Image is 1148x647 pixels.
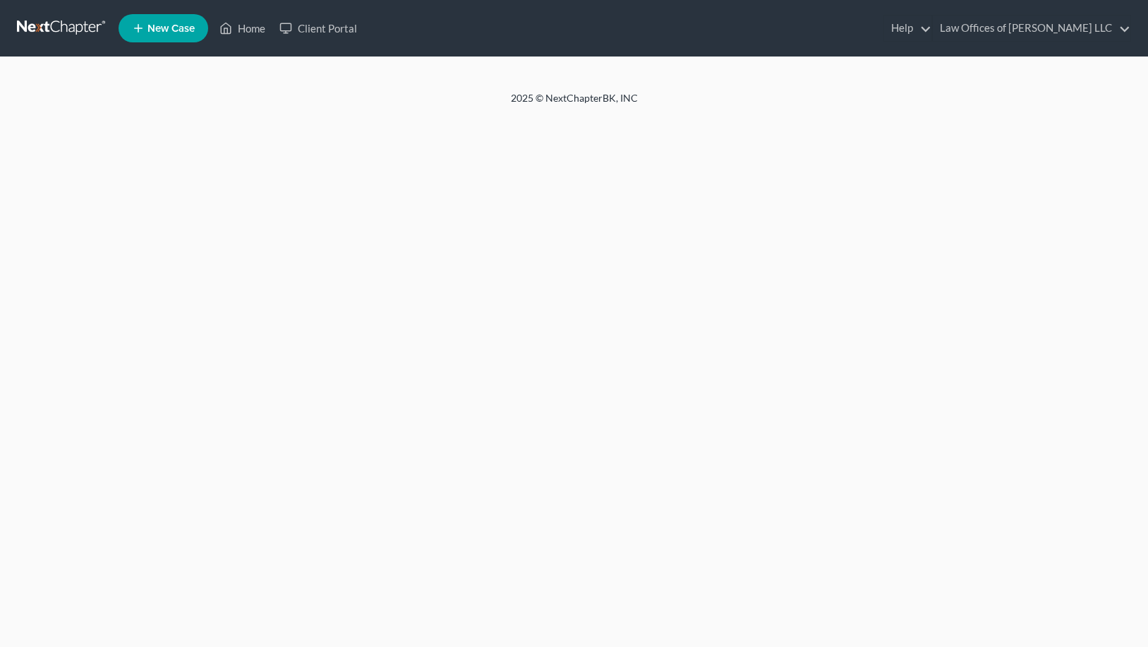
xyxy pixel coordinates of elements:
new-legal-case-button: New Case [119,14,208,42]
a: Client Portal [272,16,364,41]
div: 2025 © NextChapterBK, INC [172,91,977,117]
a: Help [884,16,931,41]
a: Law Offices of [PERSON_NAME] LLC [933,16,1130,41]
a: Home [212,16,272,41]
